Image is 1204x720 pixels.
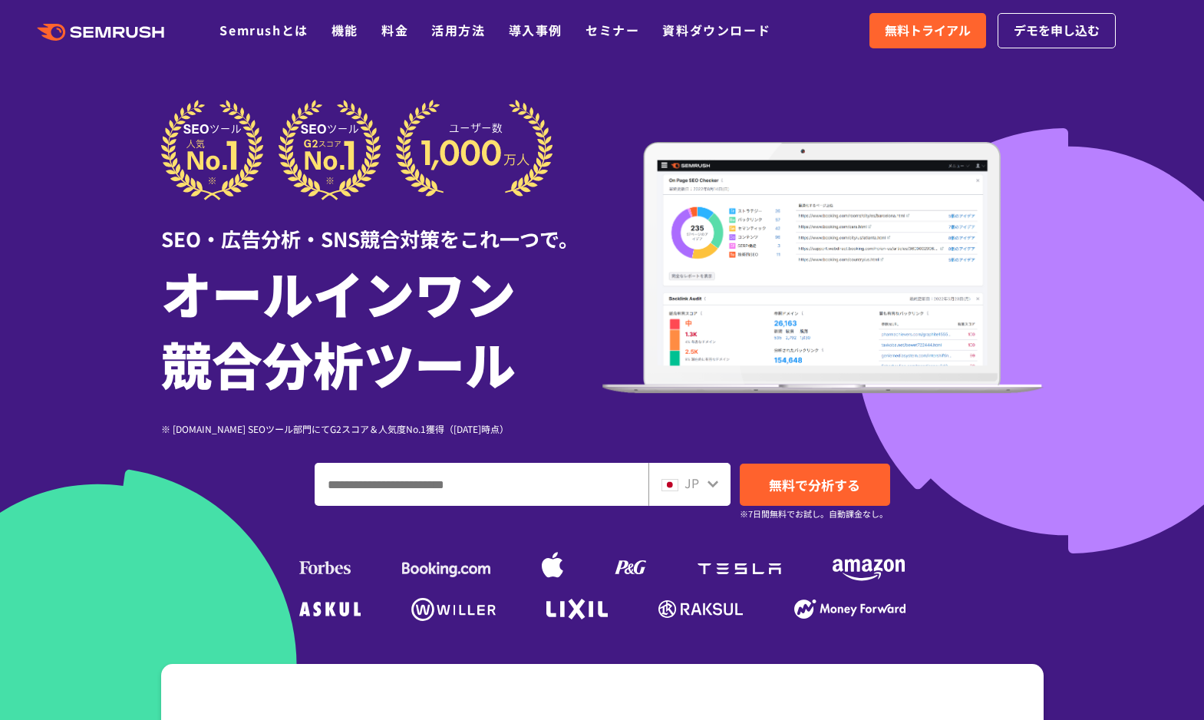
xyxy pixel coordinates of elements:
[431,21,485,39] a: 活用方法
[869,13,986,48] a: 無料トライアル
[885,21,971,41] span: 無料トライアル
[662,21,770,39] a: 資料ダウンロード
[161,257,602,398] h1: オールインワン 競合分析ツール
[740,464,890,506] a: 無料で分析する
[381,21,408,39] a: 料金
[509,21,562,39] a: 導入事例
[740,507,888,521] small: ※7日間無料でお試し。自動課金なし。
[684,474,699,492] span: JP
[586,21,639,39] a: セミナー
[332,21,358,39] a: 機能
[769,475,860,494] span: 無料で分析する
[161,421,602,436] div: ※ [DOMAIN_NAME] SEOツール部門にてG2スコア＆人気度No.1獲得（[DATE]時点）
[219,21,308,39] a: Semrushとは
[1014,21,1100,41] span: デモを申し込む
[315,464,648,505] input: ドメイン、キーワードまたはURLを入力してください
[161,200,602,253] div: SEO・広告分析・SNS競合対策をこれ一つで。
[998,13,1116,48] a: デモを申し込む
